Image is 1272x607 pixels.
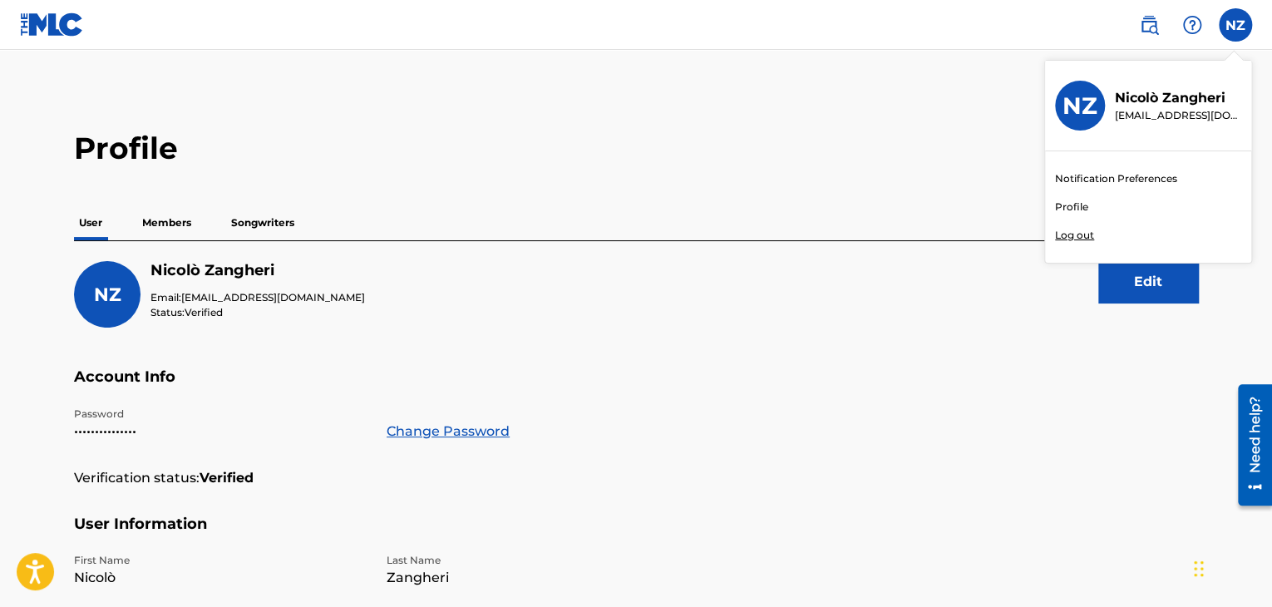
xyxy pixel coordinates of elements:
[226,205,299,240] p: Songwriters
[181,291,365,303] span: [EMAIL_ADDRESS][DOMAIN_NAME]
[74,553,367,568] p: First Name
[94,284,121,306] span: NZ
[1062,91,1097,121] h3: NZ
[74,205,107,240] p: User
[387,422,510,442] a: Change Password
[200,468,254,488] strong: Verified
[150,305,365,320] p: Status:
[1055,200,1088,215] a: Profile
[1132,8,1166,42] a: Public Search
[74,422,367,442] p: •••••••••••••••
[74,515,1198,554] h5: User Information
[74,407,367,422] p: Password
[1176,8,1209,42] div: Help
[1055,171,1177,186] a: Notification Preferences
[74,468,200,488] p: Verification status:
[137,205,196,240] p: Members
[387,553,679,568] p: Last Name
[387,568,679,588] p: Zangheri
[74,130,1198,167] h2: Profile
[150,261,365,280] h5: Nicolò Zangheri
[1115,88,1241,108] p: Nicolò Zangheri
[1219,8,1252,42] div: User Menu
[1055,228,1094,243] p: Log out
[1225,378,1272,512] iframe: Resource Center
[1182,15,1202,35] img: help
[1189,527,1272,607] iframe: Chat Widget
[20,12,84,37] img: MLC Logo
[1194,544,1204,594] div: Trascina
[1115,108,1241,123] p: killergarth@gmail.com
[150,290,365,305] p: Email:
[1098,261,1198,303] button: Edit
[1139,15,1159,35] img: search
[74,568,367,588] p: Nicolò
[74,368,1198,407] h5: Account Info
[185,306,223,318] span: Verified
[1189,527,1272,607] div: Widget chat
